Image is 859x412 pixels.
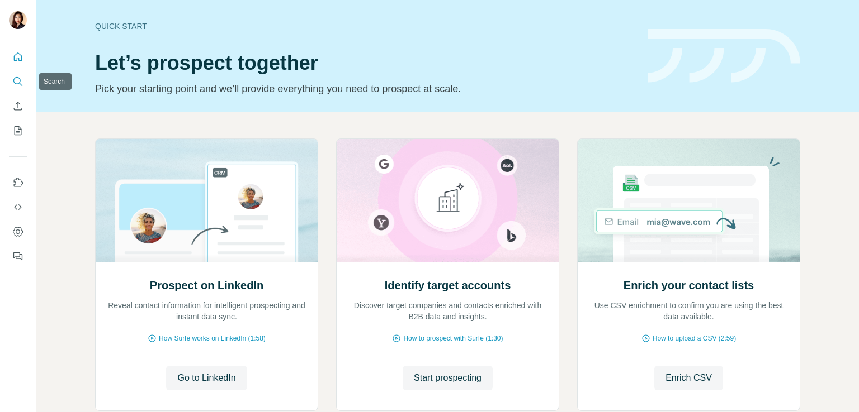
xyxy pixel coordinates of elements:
[9,222,27,242] button: Dashboard
[9,246,27,266] button: Feedback
[577,139,800,262] img: Enrich your contact lists
[648,29,800,83] img: banner
[107,300,306,322] p: Reveal contact information for intelligent prospecting and instant data sync.
[653,333,736,343] span: How to upload a CSV (2:59)
[624,277,754,293] h2: Enrich your contact lists
[9,47,27,67] button: Quick start
[159,333,266,343] span: How Surfe works on LinkedIn (1:58)
[9,71,27,92] button: Search
[403,333,503,343] span: How to prospect with Surfe (1:30)
[589,300,789,322] p: Use CSV enrichment to confirm you are using the best data available.
[95,81,634,97] p: Pick your starting point and we’ll provide everything you need to prospect at scale.
[95,21,634,32] div: Quick start
[9,173,27,193] button: Use Surfe on LinkedIn
[9,96,27,116] button: Enrich CSV
[9,197,27,217] button: Use Surfe API
[654,366,723,390] button: Enrich CSV
[666,371,712,385] span: Enrich CSV
[385,277,511,293] h2: Identify target accounts
[95,52,634,74] h1: Let’s prospect together
[177,371,235,385] span: Go to LinkedIn
[150,277,263,293] h2: Prospect on LinkedIn
[9,11,27,29] img: Avatar
[336,139,559,262] img: Identify target accounts
[95,139,318,262] img: Prospect on LinkedIn
[403,366,493,390] button: Start prospecting
[166,366,247,390] button: Go to LinkedIn
[414,371,482,385] span: Start prospecting
[348,300,548,322] p: Discover target companies and contacts enriched with B2B data and insights.
[9,121,27,141] button: My lists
